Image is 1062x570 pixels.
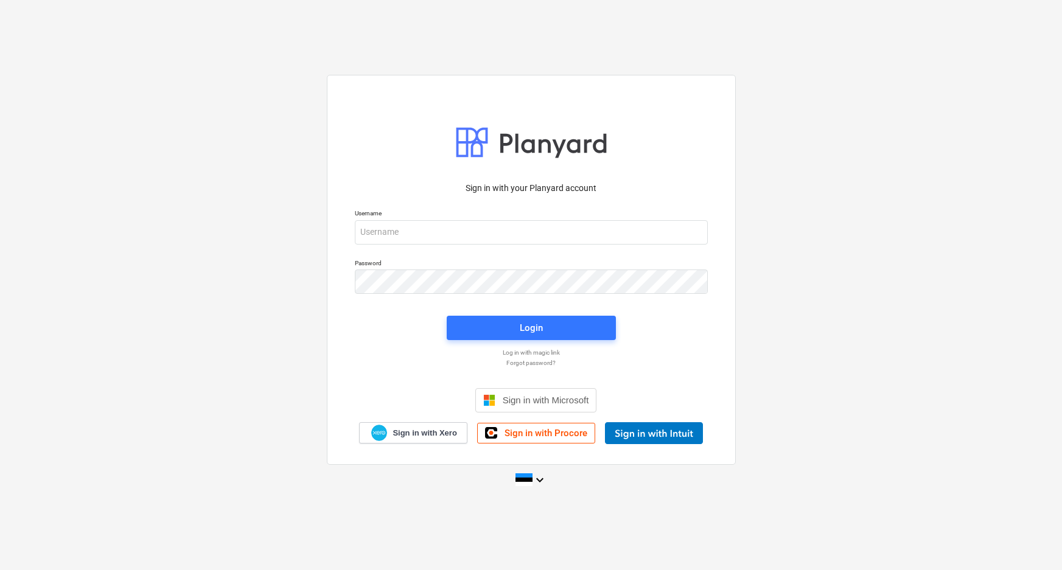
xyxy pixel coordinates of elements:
[483,394,495,406] img: Microsoft logo
[355,220,708,245] input: Username
[503,395,589,405] span: Sign in with Microsoft
[355,209,708,220] p: Username
[349,349,714,356] a: Log in with magic link
[533,473,547,487] i: keyboard_arrow_down
[520,320,543,336] div: Login
[355,182,708,195] p: Sign in with your Planyard account
[359,422,467,443] a: Sign in with Xero
[355,259,708,269] p: Password
[505,428,587,439] span: Sign in with Procore
[447,316,616,340] button: Login
[349,359,714,367] a: Forgot password?
[371,425,387,441] img: Xero logo
[477,423,595,443] a: Sign in with Procore
[393,428,456,439] span: Sign in with Xero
